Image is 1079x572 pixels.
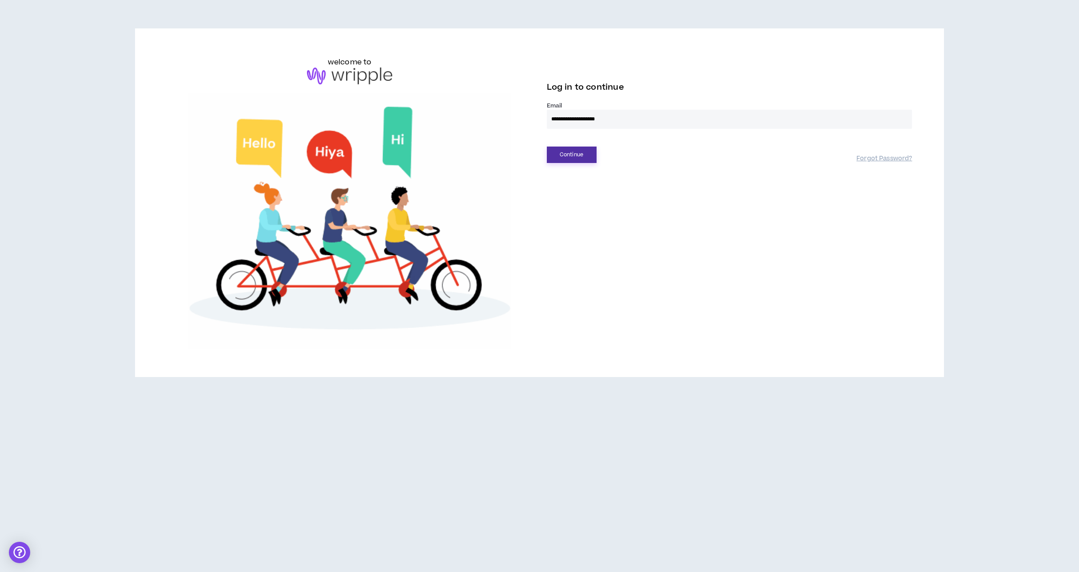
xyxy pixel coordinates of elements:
span: Log in to continue [547,82,624,93]
h6: welcome to [328,57,372,68]
label: Email [547,102,912,110]
img: Welcome to Wripple [167,93,533,349]
button: Continue [547,147,597,163]
div: Open Intercom Messenger [9,542,30,563]
img: logo-brand.png [307,68,392,84]
a: Forgot Password? [856,155,912,163]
